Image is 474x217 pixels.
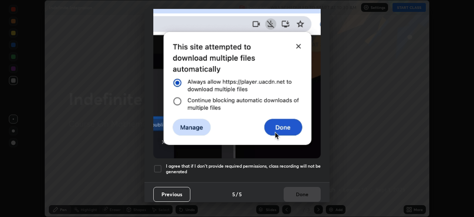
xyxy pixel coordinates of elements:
button: Previous [153,187,190,202]
h4: 5 [239,190,242,198]
h5: I agree that if I don't provide required permissions, class recording will not be generated [166,163,321,175]
h4: 5 [232,190,235,198]
h4: / [236,190,238,198]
